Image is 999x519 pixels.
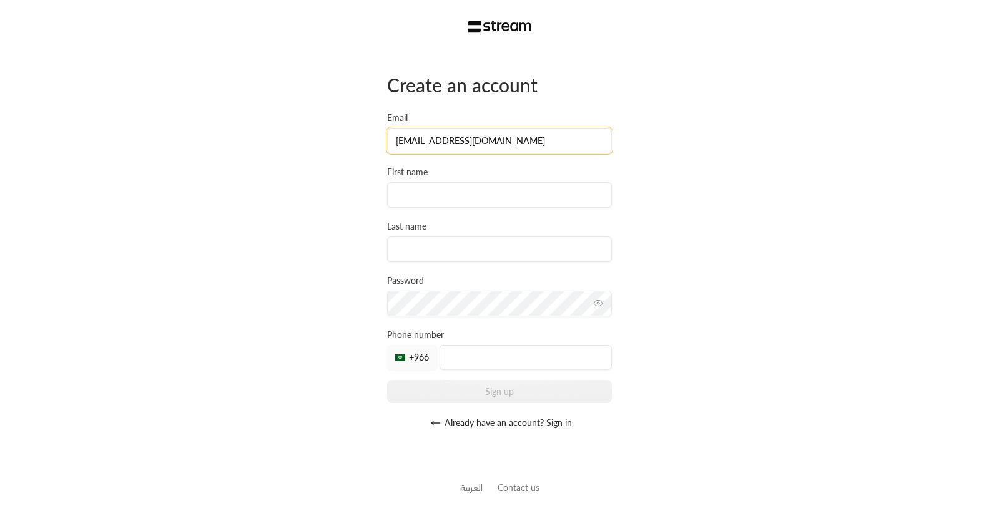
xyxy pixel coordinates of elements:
a: Contact us [498,482,539,493]
label: First name [387,166,428,178]
div: +966 [387,345,437,370]
img: Stream Logo [468,21,532,33]
label: Last name [387,220,426,233]
button: toggle password visibility [588,293,608,313]
a: العربية [460,476,483,499]
label: Password [387,274,424,287]
label: Email [387,112,408,124]
button: Contact us [498,481,539,494]
button: Already have an account? Sign in [387,410,612,435]
div: Create an account [387,73,612,97]
label: Phone number [387,329,444,341]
